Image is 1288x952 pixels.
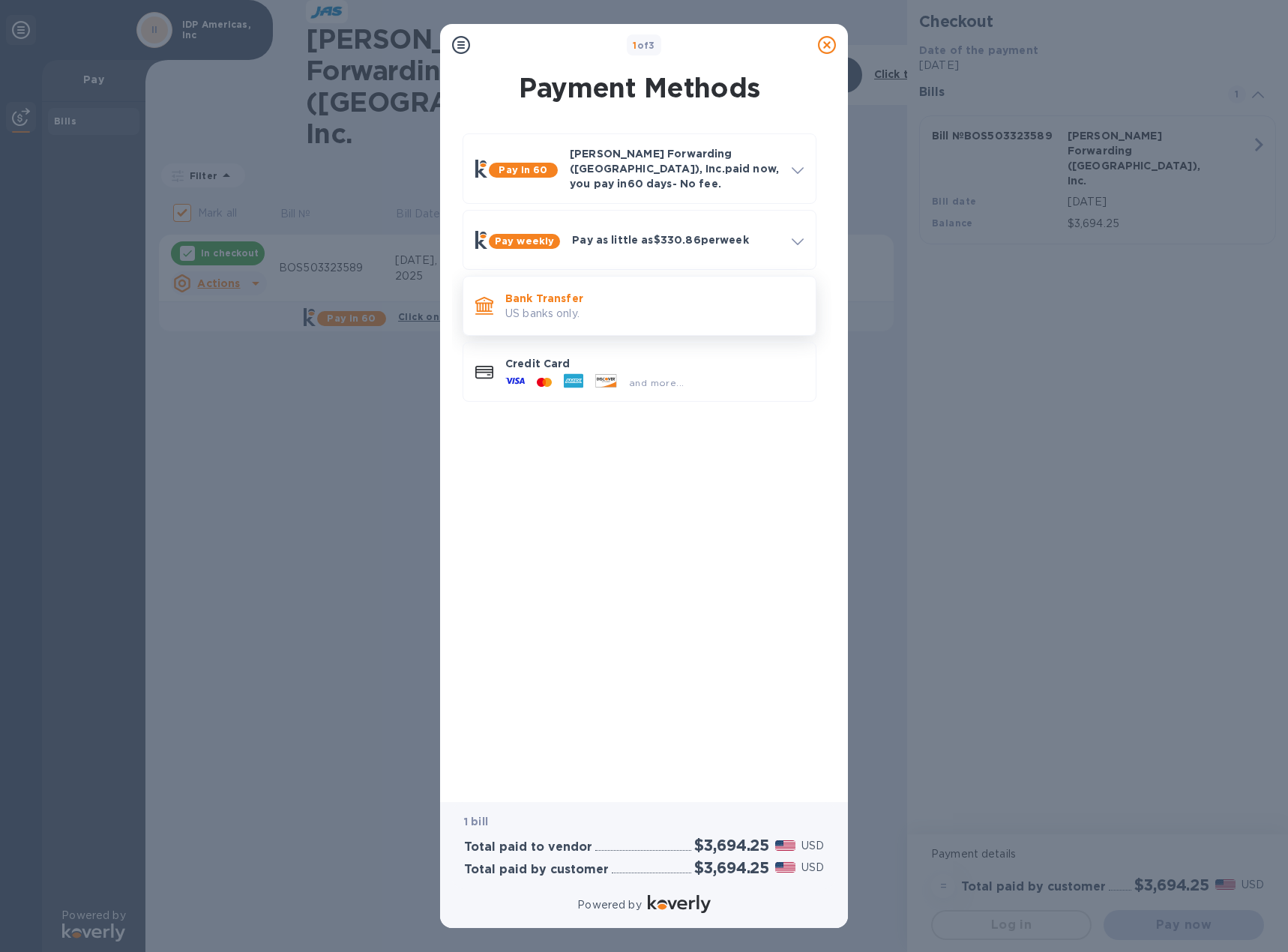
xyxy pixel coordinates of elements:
[495,235,554,247] b: Pay weekly
[775,840,795,851] img: USD
[577,897,641,913] p: Powered by
[801,860,824,876] p: USD
[633,40,637,51] span: 1
[464,816,488,828] b: 1 bill
[464,863,609,877] h3: Total paid by customer
[505,306,804,322] p: US banks only.
[629,377,684,388] span: and more...
[505,356,804,371] p: Credit Card
[572,232,780,247] p: Pay as little as $330.86 per week
[460,72,819,103] h1: Payment Methods
[633,40,655,51] b: of 3
[648,895,711,913] img: Logo
[505,291,804,306] p: Bank Transfer
[694,858,769,877] h2: $3,694.25
[775,862,795,873] img: USD
[694,836,769,855] h2: $3,694.25
[464,840,592,855] h3: Total paid to vendor
[570,146,780,191] p: [PERSON_NAME] Forwarding ([GEOGRAPHIC_DATA]), Inc. paid now, you pay in 60 days - No fee.
[801,838,824,854] p: USD
[499,164,547,175] b: Pay in 60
